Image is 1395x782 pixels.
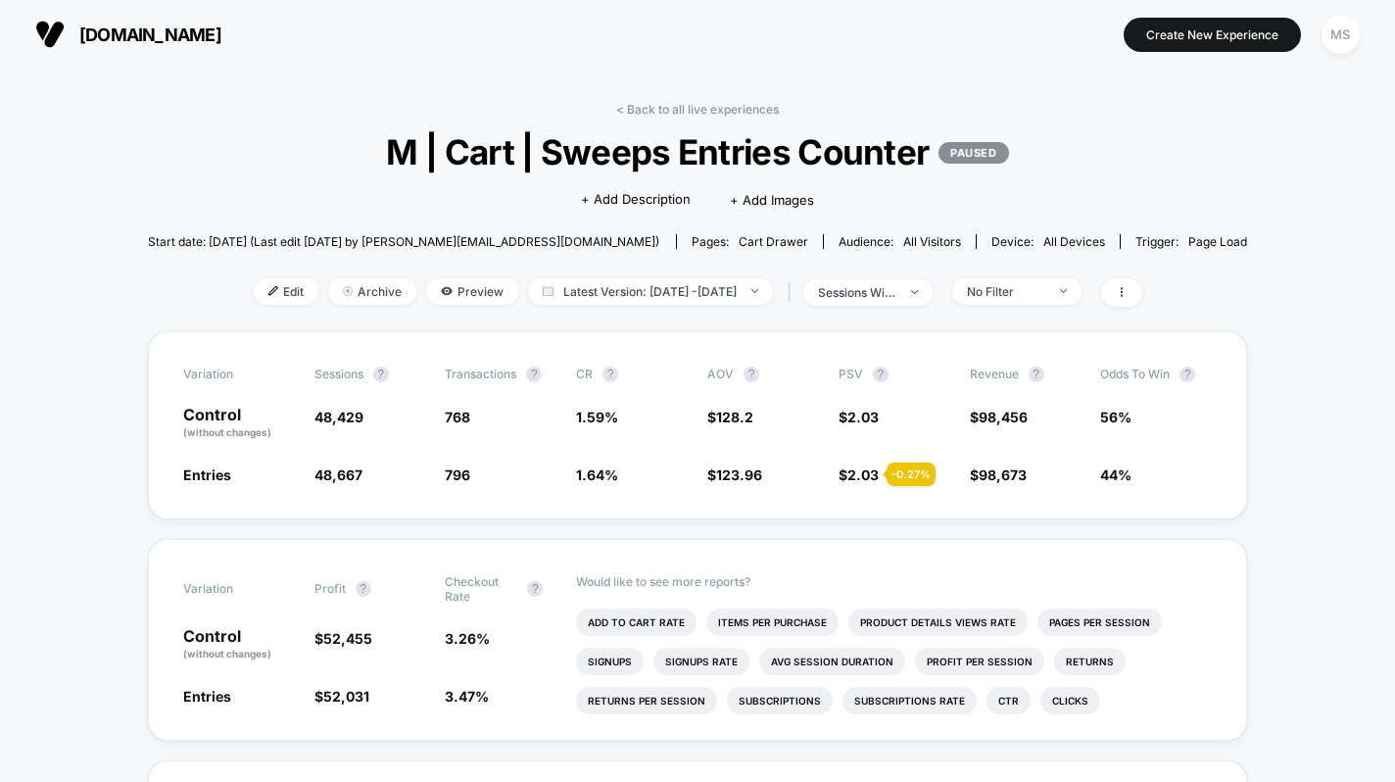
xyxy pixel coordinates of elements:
p: Control [183,407,295,440]
span: cart drawer [739,234,808,249]
button: [DOMAIN_NAME] [29,19,227,50]
span: $ [707,409,753,425]
div: Audience: [839,234,961,249]
span: Revenue [970,367,1019,381]
img: Visually logo [35,20,65,49]
span: 52,455 [323,630,372,647]
button: ? [1029,367,1044,382]
span: 3.47 % [445,688,489,705]
span: 768 [445,409,470,425]
span: + Add Images [730,192,814,208]
li: Pages Per Session [1037,609,1162,636]
li: Signups [576,648,644,675]
button: ? [602,367,618,382]
li: Ctr [986,687,1031,714]
img: edit [268,286,278,296]
button: Create New Experience [1124,18,1301,52]
span: $ [970,466,1027,483]
button: MS [1316,15,1366,55]
span: PSV [839,367,863,381]
span: (without changes) [183,426,271,438]
span: all devices [1043,234,1105,249]
span: (without changes) [183,648,271,660]
span: 52,031 [323,688,369,705]
li: Signups Rate [653,648,749,675]
span: M | Cart | Sweeps Entries Counter [203,131,1192,172]
li: Product Details Views Rate [848,609,1028,636]
img: end [911,290,918,294]
span: 123.96 [716,466,762,483]
span: 48,667 [314,466,362,483]
span: $ [839,409,879,425]
img: end [1060,289,1067,293]
span: Entries [183,688,231,705]
li: Clicks [1040,687,1100,714]
div: sessions with impression [818,285,896,300]
li: Returns [1054,648,1126,675]
span: 98,456 [979,409,1028,425]
li: Returns Per Session [576,687,717,714]
button: ? [526,367,542,382]
button: ? [527,581,543,597]
button: ? [873,367,889,382]
span: Profit [314,581,346,596]
li: Add To Cart Rate [576,609,697,636]
li: Items Per Purchase [706,609,839,636]
li: Profit Per Session [915,648,1044,675]
span: 2.03 [847,409,879,425]
span: Start date: [DATE] (Last edit [DATE] by [PERSON_NAME][EMAIL_ADDRESS][DOMAIN_NAME]) [148,234,659,249]
img: end [751,289,758,293]
span: 56% [1100,409,1131,425]
span: Variation [183,574,291,604]
span: Edit [254,278,318,305]
span: 3.26 % [445,630,490,647]
span: Page Load [1188,234,1247,249]
div: Pages: [692,234,808,249]
button: ? [744,367,759,382]
span: 128.2 [716,409,753,425]
a: < Back to all live experiences [616,102,779,117]
span: 1.64 % [576,466,618,483]
span: Entries [183,466,231,483]
img: end [343,286,353,296]
p: Would like to see more reports? [576,574,1212,589]
span: 98,673 [979,466,1027,483]
li: Subscriptions [727,687,833,714]
span: Preview [426,278,518,305]
span: 2.03 [847,466,879,483]
span: $ [839,466,879,483]
span: 1.59 % [576,409,618,425]
span: Odds to Win [1100,367,1208,382]
span: 48,429 [314,409,363,425]
span: $ [707,466,762,483]
span: Variation [183,367,291,382]
span: Checkout Rate [445,574,517,604]
li: Subscriptions Rate [842,687,977,714]
span: 44% [1100,466,1131,483]
span: $ [314,630,372,647]
span: + Add Description [581,190,691,210]
span: Transactions [445,367,516,381]
span: [DOMAIN_NAME] [79,24,221,45]
li: Avg Session Duration [759,648,905,675]
span: Archive [328,278,416,305]
button: ? [1179,367,1195,382]
button: ? [373,367,389,382]
div: No Filter [967,284,1045,299]
span: $ [314,688,369,705]
span: Device: [976,234,1120,249]
p: PAUSED [938,142,1008,164]
div: - 0.27 % [887,463,936,486]
span: $ [970,409,1028,425]
button: ? [356,581,371,597]
span: Sessions [314,367,363,381]
div: MS [1322,16,1360,54]
div: Trigger: [1135,234,1247,249]
span: 796 [445,466,470,483]
span: | [783,278,803,307]
p: Control [183,628,295,661]
span: CR [576,367,593,381]
span: Latest Version: [DATE] - [DATE] [528,278,773,305]
img: calendar [543,286,553,296]
span: AOV [707,367,734,381]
